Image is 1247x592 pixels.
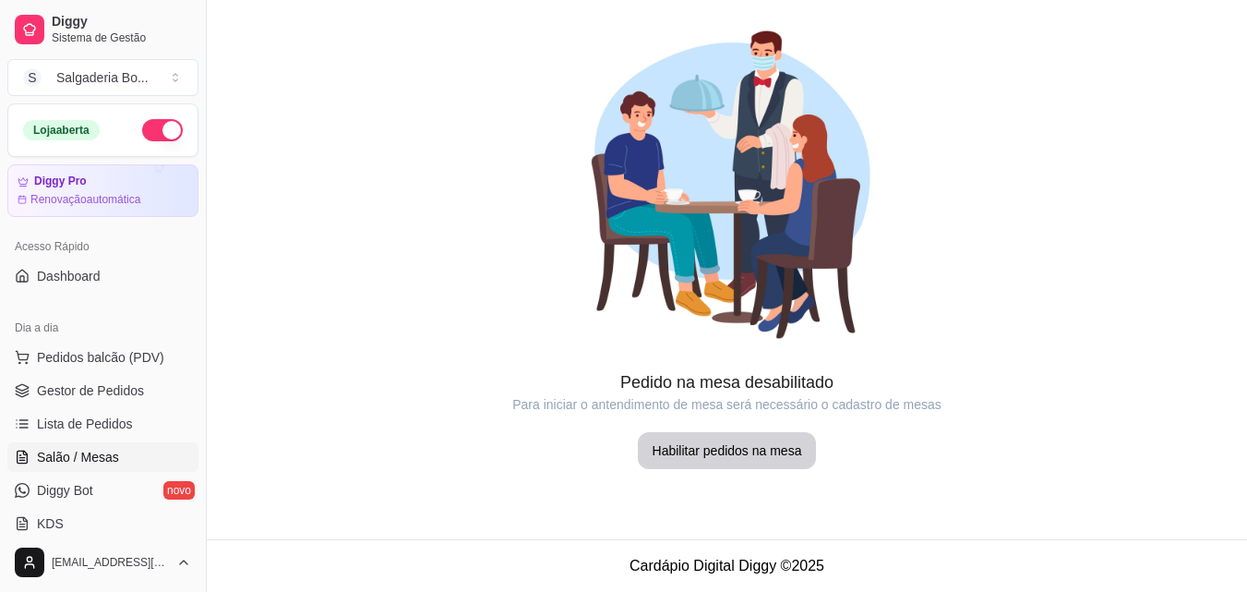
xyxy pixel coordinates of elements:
span: Gestor de Pedidos [37,381,144,400]
span: Diggy [52,14,191,30]
span: Lista de Pedidos [37,415,133,433]
button: Alterar Status [142,119,183,141]
div: Loja aberta [23,120,100,140]
span: S [23,68,42,87]
a: KDS [7,509,198,538]
a: DiggySistema de Gestão [7,7,198,52]
button: Habilitar pedidos na mesa [638,432,817,469]
article: Diggy Pro [34,175,87,188]
article: Pedido na mesa desabilitado [207,369,1247,395]
div: Acesso Rápido [7,232,198,261]
a: Salão / Mesas [7,442,198,472]
button: Select a team [7,59,198,96]
button: [EMAIL_ADDRESS][DOMAIN_NAME] [7,540,198,585]
a: Diggy Botnovo [7,476,198,505]
article: Para iniciar o antendimento de mesa será necessário o cadastro de mesas [207,395,1247,414]
span: Salão / Mesas [37,448,119,466]
div: Salgaderia Bo ... [56,68,149,87]
article: Renovação automática [30,192,140,207]
a: Diggy ProRenovaçãoautomática [7,164,198,217]
span: Diggy Bot [37,481,93,500]
a: Lista de Pedidos [7,409,198,439]
span: Dashboard [37,267,101,285]
a: Gestor de Pedidos [7,376,198,405]
button: Pedidos balcão (PDV) [7,343,198,372]
span: Sistema de Gestão [52,30,191,45]
span: [EMAIL_ADDRESS][DOMAIN_NAME] [52,555,169,570]
div: Dia a dia [7,313,198,343]
footer: Cardápio Digital Diggy © 2025 [207,539,1247,592]
span: Pedidos balcão (PDV) [37,348,164,367]
a: Dashboard [7,261,198,291]
span: KDS [37,514,64,533]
